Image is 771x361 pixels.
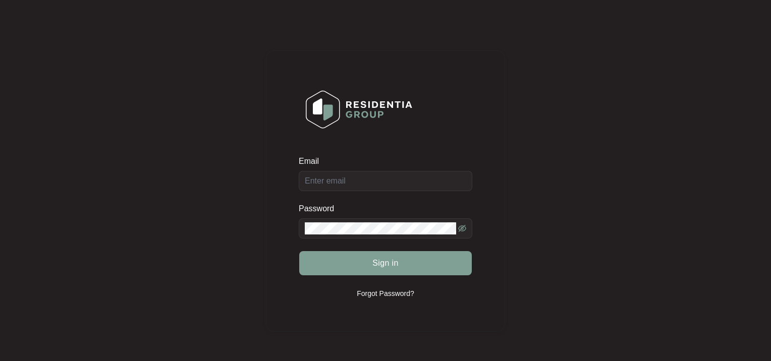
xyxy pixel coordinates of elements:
[299,251,472,275] button: Sign in
[299,156,326,166] label: Email
[305,222,456,234] input: Password
[299,84,419,135] img: Login Logo
[299,204,342,214] label: Password
[458,224,466,232] span: eye-invisible
[357,288,414,298] p: Forgot Password?
[299,171,472,191] input: Email
[372,257,399,269] span: Sign in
